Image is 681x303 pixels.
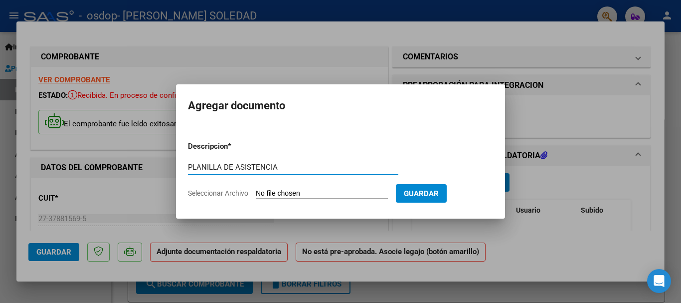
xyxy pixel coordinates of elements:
[188,189,248,197] span: Seleccionar Archivo
[188,96,493,115] h2: Agregar documento
[404,189,439,198] span: Guardar
[647,269,671,293] div: Open Intercom Messenger
[396,184,447,203] button: Guardar
[188,141,280,152] p: Descripcion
